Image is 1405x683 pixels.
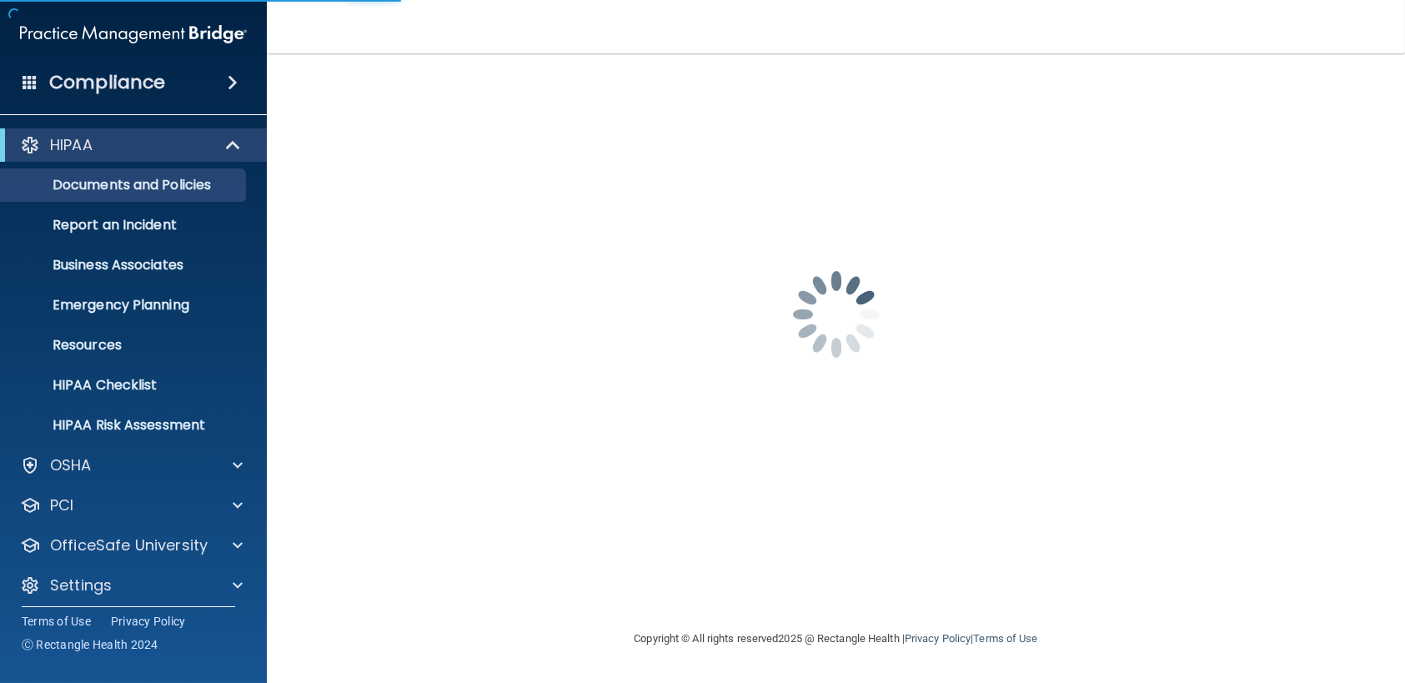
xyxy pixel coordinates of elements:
p: Business Associates [11,257,238,274]
a: HIPAA [20,135,242,155]
a: PCI [20,495,243,515]
img: spinner.e123f6fc.gif [753,231,920,398]
p: Resources [11,337,238,354]
img: PMB logo [20,18,247,51]
div: Copyright © All rights reserved 2025 @ Rectangle Health | | [532,612,1141,665]
a: Privacy Policy [111,613,186,630]
p: Report an Incident [11,217,238,234]
p: HIPAA Risk Assessment [11,417,238,434]
p: OfficeSafe University [50,535,208,555]
p: HIPAA Checklist [11,377,238,394]
a: OSHA [20,455,243,475]
p: Settings [50,575,112,595]
span: Ⓒ Rectangle Health 2024 [22,636,158,653]
p: Documents and Policies [11,177,238,193]
a: OfficeSafe University [20,535,243,555]
a: Terms of Use [973,632,1037,645]
p: HIPAA [50,135,93,155]
p: Emergency Planning [11,297,238,314]
a: Terms of Use [22,613,91,630]
p: PCI [50,495,73,515]
a: Privacy Policy [905,632,971,645]
p: OSHA [50,455,92,475]
a: Settings [20,575,243,595]
h4: Compliance [49,71,165,94]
